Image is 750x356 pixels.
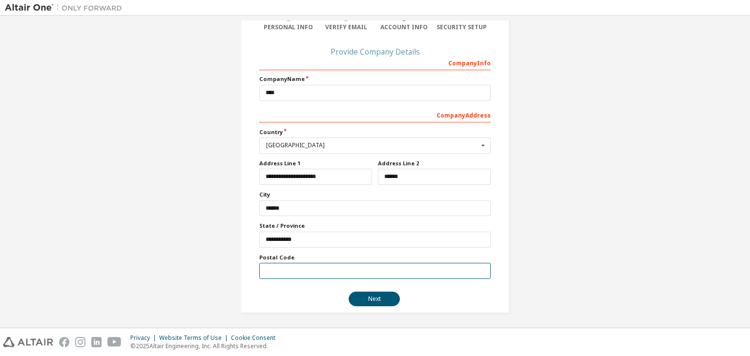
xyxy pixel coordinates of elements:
[375,23,433,31] div: Account Info
[259,159,372,167] label: Address Line 1
[259,49,491,55] div: Provide Company Details
[266,142,479,148] div: [GEOGRAPHIC_DATA]
[259,191,491,198] label: City
[259,254,491,261] label: Postal Code
[259,23,317,31] div: Personal Info
[159,334,231,342] div: Website Terms of Use
[130,334,159,342] div: Privacy
[59,337,69,347] img: facebook.svg
[259,55,491,70] div: Company Info
[130,342,281,350] p: © 2025 Altair Engineering, Inc. All Rights Reserved.
[259,75,491,83] label: Company Name
[317,23,375,31] div: Verify Email
[75,337,85,347] img: instagram.svg
[259,128,491,136] label: Country
[433,23,491,31] div: Security Setup
[231,334,281,342] div: Cookie Consent
[3,337,53,347] img: altair_logo.svg
[259,222,491,230] label: State / Province
[378,159,491,167] label: Address Line 2
[107,337,122,347] img: youtube.svg
[5,3,127,13] img: Altair One
[349,292,400,306] button: Next
[91,337,102,347] img: linkedin.svg
[259,107,491,122] div: Company Address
